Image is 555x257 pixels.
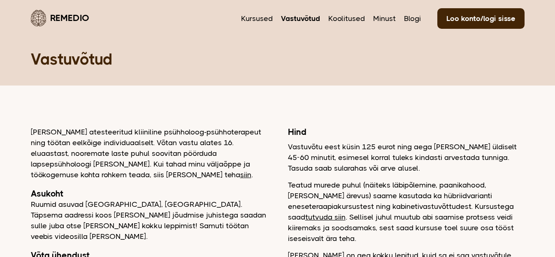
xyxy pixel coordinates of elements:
[240,171,251,179] a: siin
[31,199,267,242] p: Ruumid asuvad [GEOGRAPHIC_DATA], [GEOGRAPHIC_DATA]. Täpsema aadressi koos [PERSON_NAME] jõudmise ...
[31,127,267,180] p: [PERSON_NAME] atesteeritud kliiniline psühholoog-psühhoterapeut ning töötan eelkõige individuaals...
[241,13,273,24] a: Kursused
[288,180,525,244] p: Teatud murede puhul (näiteks läbipõlemine, paanikahood, [PERSON_NAME] ärevus) saame kasutada ka h...
[288,141,525,174] p: Vastuvõtu eest küsin 125 eurot ning aega [PERSON_NAME] üldiselt 45-60 minutit, esimesel korral tu...
[404,13,421,24] a: Blogi
[281,13,320,24] a: Vastuvõtud
[305,213,346,221] a: tutvuda siin
[437,8,525,29] a: Loo konto/logi sisse
[31,8,89,28] a: Remedio
[31,10,46,26] img: Remedio logo
[288,127,525,137] h2: Hind
[373,13,396,24] a: Minust
[31,49,525,69] h1: Vastuvõtud
[328,13,365,24] a: Koolitused
[31,188,267,199] h2: Asukoht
